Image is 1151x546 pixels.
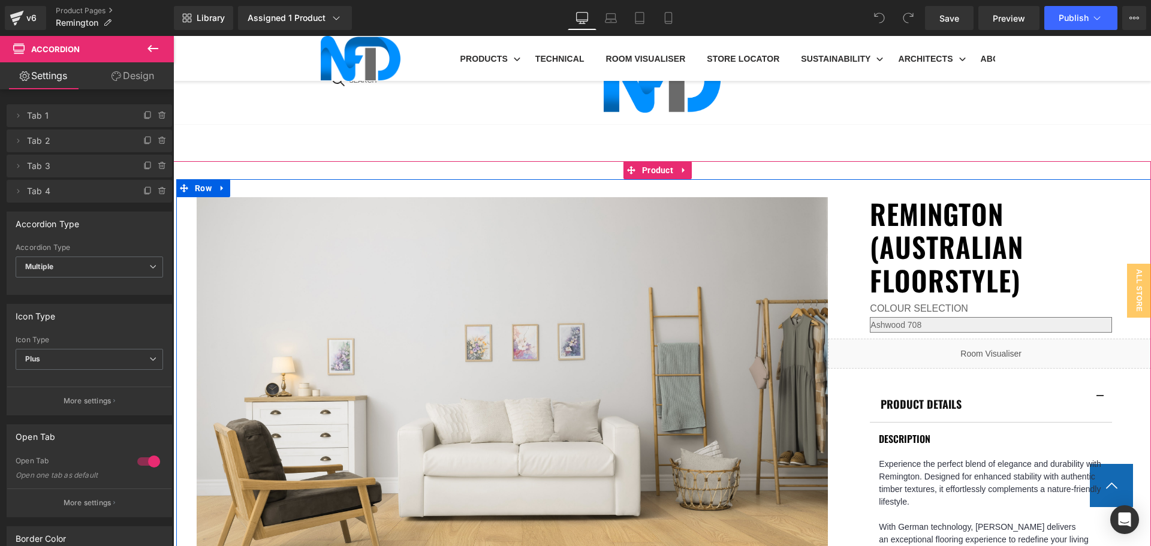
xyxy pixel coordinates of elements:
p: With German technology, [PERSON_NAME] delivers an exceptional flooring experience to redefine you... [706,485,930,523]
div: Icon Type [16,336,163,344]
span: Accordion [31,44,80,54]
p: Experience the perfect blend of elegance and durability with Remington. Designed for enhanced sta... [706,422,930,472]
b: Plus [25,354,41,363]
a: Products [276,6,351,40]
span: Save [939,12,959,25]
h3: DESCRIPTION [706,396,930,410]
a: Product Pages [56,6,174,16]
div: Accordion Type [16,212,80,229]
button: More [1122,6,1146,30]
b: product DETAILS [707,360,788,376]
div: Open one tab as default [16,471,123,479]
button: Redo [896,6,920,30]
a: Laptop [596,6,625,30]
span: Row [19,143,41,161]
a: Desktop [568,6,596,30]
div: Open Tab [16,425,55,442]
p: More settings [64,396,112,406]
span: Remington [56,18,98,28]
div: Icon Type [16,304,56,321]
a: Architects [714,6,796,40]
span: Tab 1 [27,104,128,127]
a: v6 [5,6,46,30]
a: About [797,6,848,40]
span: Publish [1059,13,1089,23]
a: Remington (Australian FloorStyle) [697,161,981,261]
div: Open Tab [16,456,125,469]
span: Tab 3 [27,155,128,177]
div: Border Color [16,527,66,544]
span: ALL Store Mapper [930,228,978,282]
button: Publish [1044,6,1117,30]
a: Expand / Collapse [41,143,57,161]
a: Design [89,62,176,89]
div: Open Intercom Messenger [1110,505,1139,534]
a: Preview [978,6,1039,30]
label: Colour Selection [697,267,939,281]
a: Mobile [654,6,683,30]
a: Expand / Collapse [503,125,519,143]
button: More settings [7,387,171,415]
div: v6 [24,10,39,26]
div: Assigned 1 Product [248,12,342,24]
p: More settings [64,497,112,508]
span: Preview [993,12,1025,25]
div: Accordion Type [16,243,163,252]
button: More settings [7,488,171,517]
a: Store Locator [523,6,617,40]
a: Room Visualiser [421,6,523,40]
span: Product [466,125,503,143]
a: Technical [351,6,422,40]
span: Tab 4 [27,180,128,203]
a: New Library [174,6,233,30]
span: Library [197,13,225,23]
a: Tablet [625,6,654,30]
button: Undo [867,6,891,30]
a: Sustainability [617,6,714,40]
span: Tab 2 [27,129,128,152]
b: Multiple [25,262,53,271]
